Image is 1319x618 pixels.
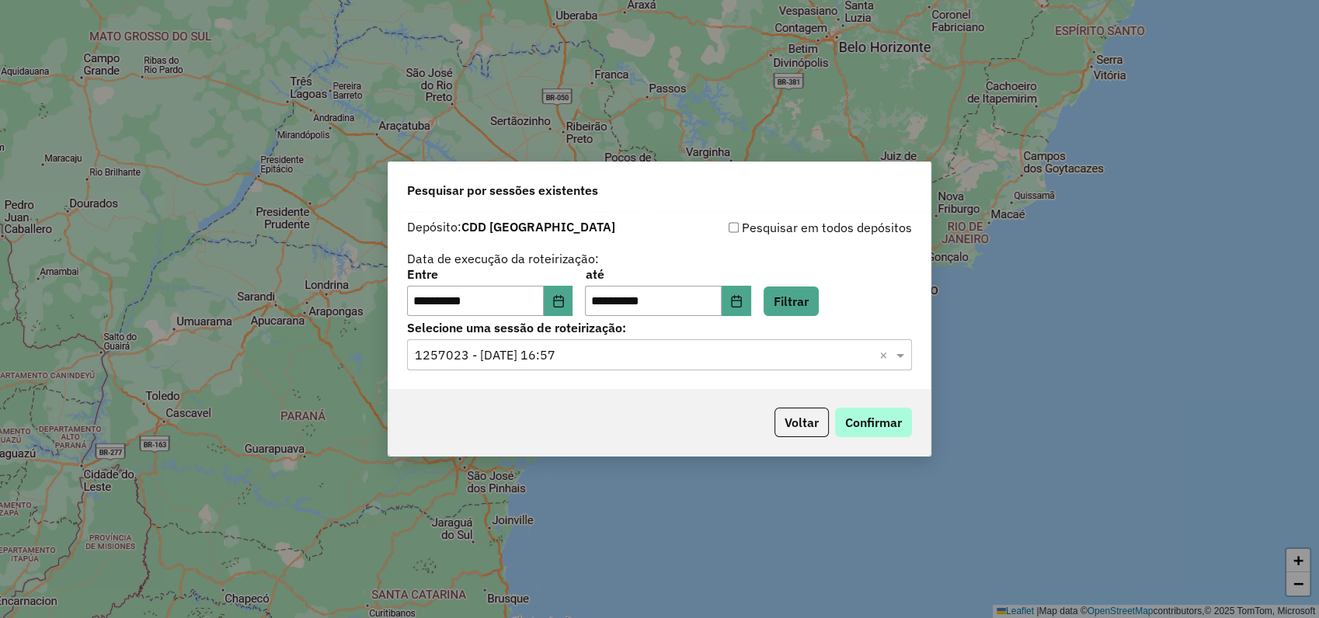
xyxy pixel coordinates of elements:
[407,318,912,337] label: Selecione uma sessão de roteirização:
[722,286,751,317] button: Choose Date
[774,408,829,437] button: Voltar
[407,217,615,236] label: Depósito:
[407,249,599,268] label: Data de execução da roteirização:
[879,345,893,364] span: Clear all
[461,219,615,234] strong: CDD [GEOGRAPHIC_DATA]
[764,286,819,316] button: Filtrar
[835,408,912,437] button: Confirmar
[659,218,912,237] div: Pesquisar em todos depósitos
[407,181,598,200] span: Pesquisar por sessões existentes
[407,265,572,283] label: Entre
[585,265,750,283] label: até
[544,286,573,317] button: Choose Date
